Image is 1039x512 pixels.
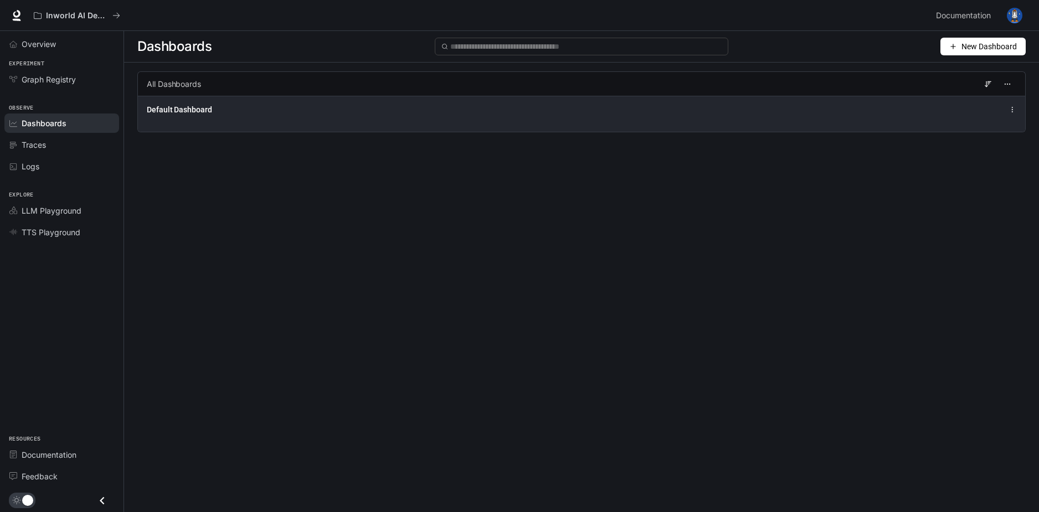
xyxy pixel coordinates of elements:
[936,9,991,23] span: Documentation
[940,38,1026,55] button: New Dashboard
[147,79,201,90] span: All Dashboards
[22,205,81,216] span: LLM Playground
[4,223,119,242] a: TTS Playground
[22,226,80,238] span: TTS Playground
[137,35,212,58] span: Dashboards
[22,117,66,129] span: Dashboards
[4,157,119,176] a: Logs
[4,34,119,54] a: Overview
[22,470,58,482] span: Feedback
[1004,4,1026,27] button: User avatar
[4,135,119,154] a: Traces
[4,201,119,220] a: LLM Playground
[4,70,119,89] a: Graph Registry
[147,104,212,115] a: Default Dashboard
[932,4,999,27] a: Documentation
[4,467,119,486] a: Feedback
[1007,8,1022,23] img: User avatar
[4,445,119,464] a: Documentation
[22,161,39,172] span: Logs
[22,494,33,506] span: Dark mode toggle
[90,489,115,512] button: Close drawer
[29,4,125,27] button: All workspaces
[22,139,46,151] span: Traces
[961,40,1017,53] span: New Dashboard
[22,449,76,461] span: Documentation
[4,113,119,133] a: Dashboards
[46,11,108,20] p: Inworld AI Demos
[22,38,56,50] span: Overview
[22,74,76,85] span: Graph Registry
